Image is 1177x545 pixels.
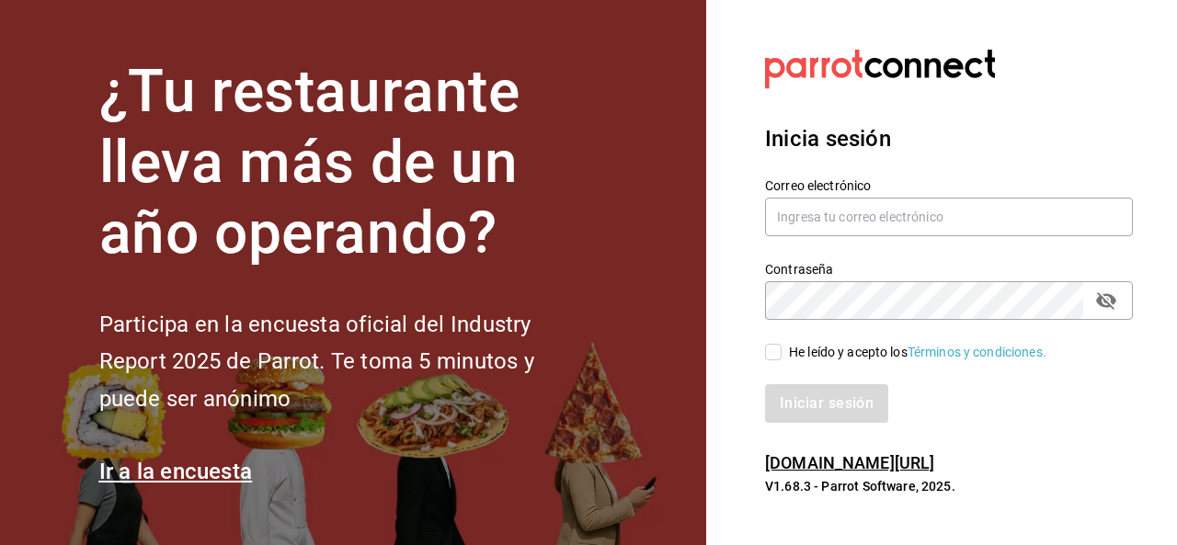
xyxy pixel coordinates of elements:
[765,477,1133,495] p: V1.68.3 - Parrot Software, 2025.
[789,343,1046,362] div: He leído y acepto los
[908,345,1046,359] a: Términos y condiciones.
[765,122,1133,155] h3: Inicia sesión
[99,459,253,484] a: Ir a la encuesta
[99,57,596,268] h1: ¿Tu restaurante lleva más de un año operando?
[765,198,1133,236] input: Ingresa tu correo electrónico
[765,453,934,472] a: [DOMAIN_NAME][URL]
[99,306,596,418] h2: Participa en la encuesta oficial del Industry Report 2025 de Parrot. Te toma 5 minutos y puede se...
[765,263,1133,276] label: Contraseña
[1091,285,1122,316] button: passwordField
[765,179,1133,192] label: Correo electrónico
